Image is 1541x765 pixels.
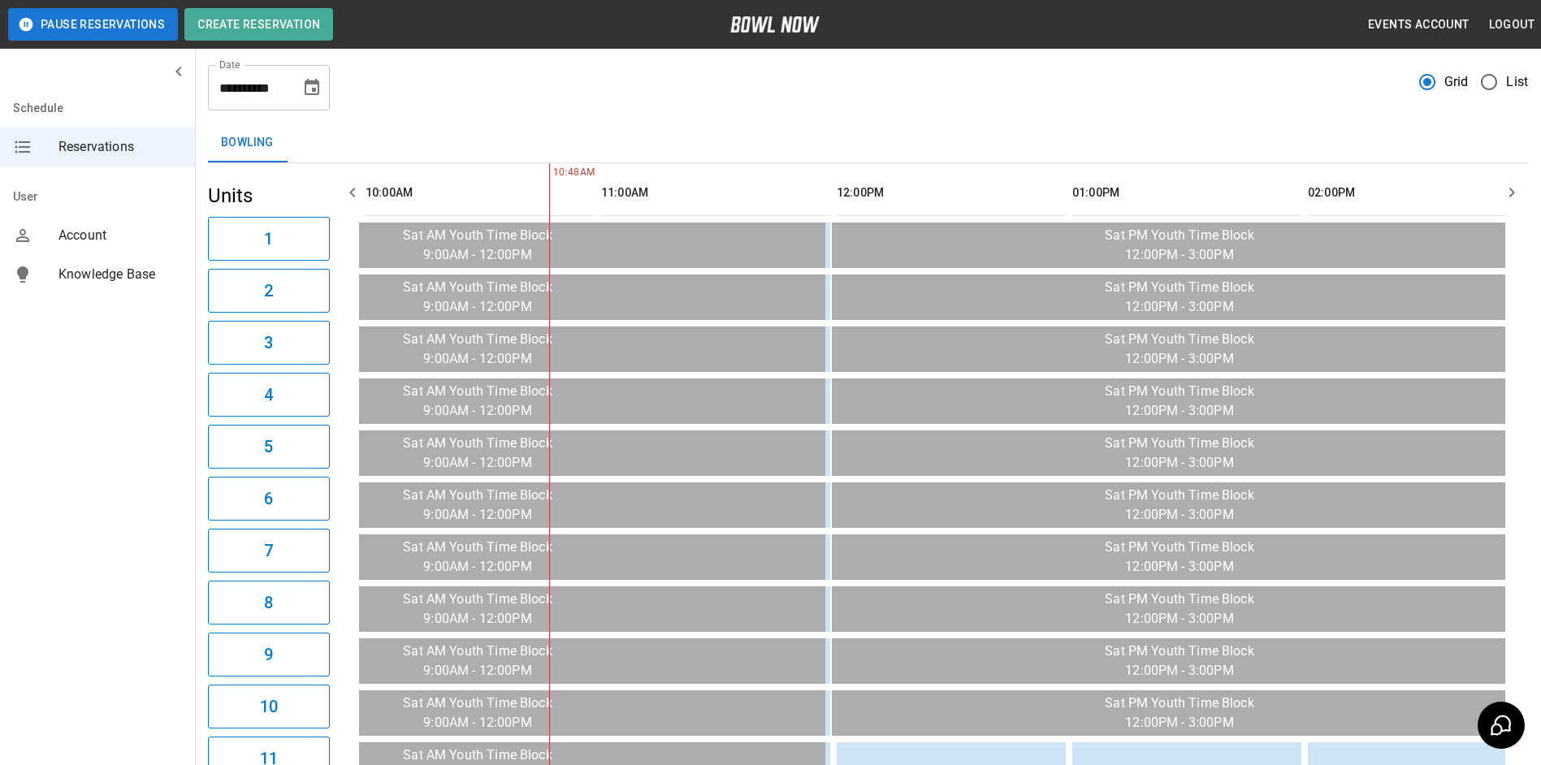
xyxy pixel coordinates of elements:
th: 10:00AM [366,170,595,216]
h6: 2 [264,278,273,304]
img: logo [730,16,820,32]
button: Choose date, selected date is Sep 27, 2025 [296,71,328,104]
h6: 5 [264,434,273,460]
h6: 6 [264,486,273,512]
h5: Units [208,183,330,209]
button: Events Account [1361,10,1476,40]
button: Pause Reservations [8,8,178,41]
button: 5 [208,425,330,469]
button: 3 [208,321,330,365]
button: 2 [208,269,330,313]
th: 11:00AM [601,170,830,216]
button: 9 [208,633,330,676]
span: Grid [1444,72,1469,92]
button: Bowling [208,123,287,162]
h6: 7 [264,538,273,564]
span: Knowledge Base [58,265,182,284]
span: 10:48AM [549,165,553,181]
h6: 9 [264,642,273,668]
h6: 3 [264,330,273,356]
h6: 1 [264,226,273,252]
span: List [1506,72,1528,92]
h6: 4 [264,382,273,408]
button: Create Reservation [184,8,333,41]
span: Account [58,226,182,245]
button: 1 [208,217,330,261]
button: 7 [208,529,330,573]
button: 10 [208,685,330,728]
button: 8 [208,581,330,625]
button: 4 [208,373,330,417]
div: inventory tabs [208,123,1528,162]
h6: 8 [264,590,273,616]
button: Logout [1483,10,1541,40]
button: 6 [208,477,330,521]
span: Reservations [58,137,182,157]
th: 12:00PM [837,170,1066,216]
h6: 10 [260,694,278,720]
